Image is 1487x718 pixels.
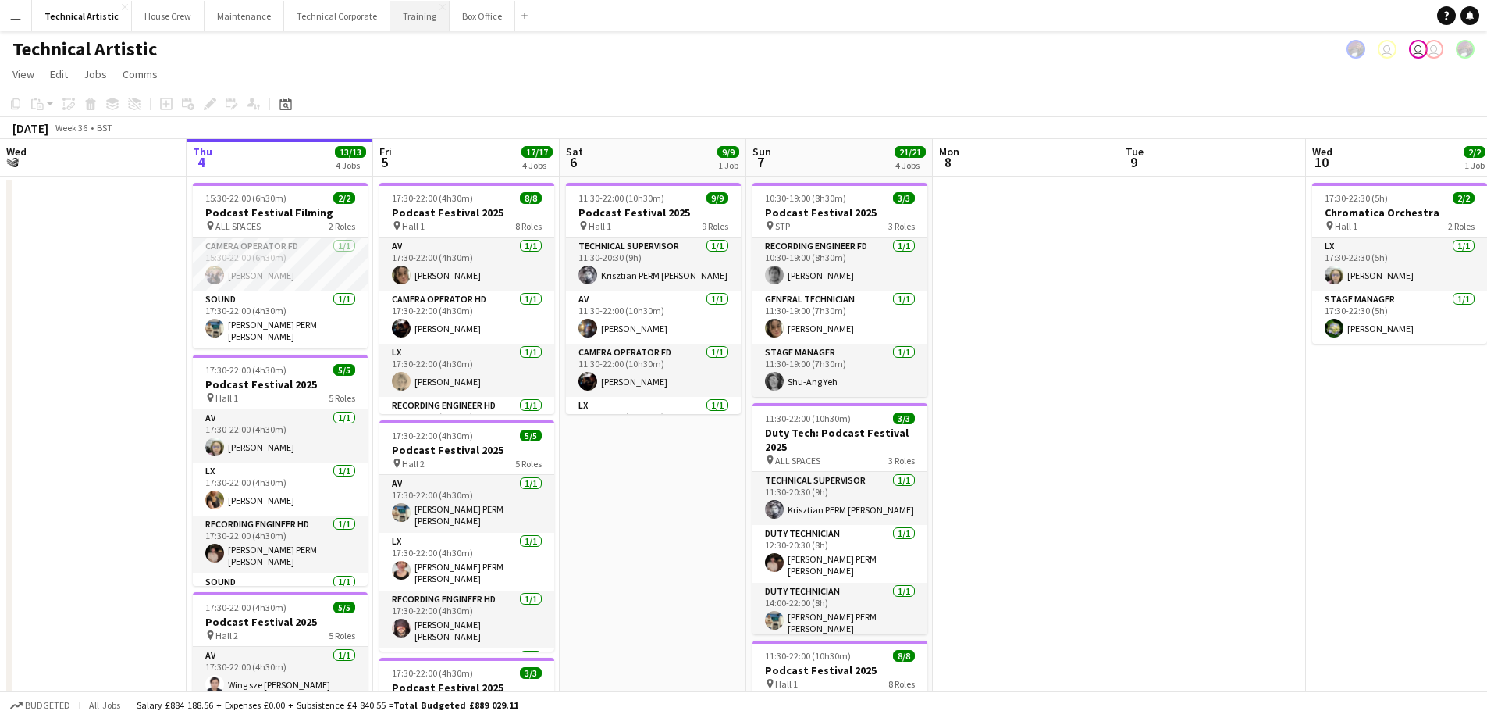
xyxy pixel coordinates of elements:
[335,146,366,158] span: 13/13
[193,205,368,220] h3: Podcast Festival Filming
[379,420,554,652] app-job-card: 17:30-22:00 (4h30m)5/5Podcast Festival 2025 Hall 25 RolesAV1/117:30-22:00 (4h30m)[PERSON_NAME] PE...
[566,397,741,450] app-card-role: LX1/111:30-22:00 (10h30m)
[379,145,392,159] span: Fri
[193,238,368,291] app-card-role: Camera Operator FD1/115:30-22:00 (6h30m)[PERSON_NAME]
[1312,238,1487,291] app-card-role: LX1/117:30-22:30 (5h)[PERSON_NAME]
[566,183,741,414] app-job-card: 11:30-22:00 (10h30m)9/9Podcast Festival 2025 Hall 19 RolesTechnical Supervisor1/111:30-20:30 (9h)...
[515,220,542,232] span: 8 Roles
[193,516,368,573] app-card-role: Recording Engineer HD1/117:30-22:00 (4h30m)[PERSON_NAME] PERM [PERSON_NAME]
[86,699,123,711] span: All jobs
[450,1,515,31] button: Box Office
[702,220,728,232] span: 9 Roles
[379,205,554,220] h3: Podcast Festival 2025
[379,397,554,455] app-card-role: Recording Engineer HD1/117:30-22:00 (4h30m)
[215,220,261,232] span: ALL SPACES
[402,458,425,470] span: Hall 2
[1325,192,1388,204] span: 17:30-22:30 (5h)
[939,145,959,159] span: Mon
[752,291,927,344] app-card-role: General Technician1/111:30-19:00 (7h30m)[PERSON_NAME]
[895,159,925,171] div: 4 Jobs
[775,455,820,466] span: ALL SPACES
[566,291,741,344] app-card-role: AV1/111:30-22:00 (10h30m)[PERSON_NAME]
[123,67,158,81] span: Comms
[589,220,611,232] span: Hall 1
[717,146,739,158] span: 9/9
[333,602,355,613] span: 5/5
[44,64,74,84] a: Edit
[893,650,915,662] span: 8/8
[193,377,368,391] h3: Podcast Festival 2025
[116,64,164,84] a: Comms
[752,205,927,220] h3: Podcast Festival 2025
[390,1,450,31] button: Training
[333,364,355,376] span: 5/5
[937,153,959,171] span: 8
[336,159,365,171] div: 4 Jobs
[566,344,741,397] app-card-role: Camera Operator FD1/111:30-22:00 (10h30m)[PERSON_NAME]
[888,220,915,232] span: 3 Roles
[97,122,112,134] div: BST
[1335,220,1357,232] span: Hall 1
[566,205,741,220] h3: Podcast Festival 2025
[379,533,554,591] app-card-role: LX1/117:30-22:00 (4h30m)[PERSON_NAME] PERM [PERSON_NAME]
[193,463,368,516] app-card-role: LX1/117:30-22:00 (4h30m)[PERSON_NAME]
[1453,192,1475,204] span: 2/2
[193,647,368,700] app-card-role: AV1/117:30-22:00 (4h30m)Wing sze [PERSON_NAME]
[190,153,212,171] span: 4
[775,220,790,232] span: STP
[50,67,68,81] span: Edit
[392,192,473,204] span: 17:30-22:00 (4h30m)
[379,291,554,344] app-card-role: Camera Operator HD1/117:30-22:00 (4h30m)[PERSON_NAME]
[393,699,518,711] span: Total Budgeted £889 029.11
[137,699,518,711] div: Salary £884 188.56 + Expenses £0.00 + Subsistence £4 840.55 =
[775,678,798,690] span: Hall 1
[752,183,927,397] app-job-card: 10:30-19:00 (8h30m)3/3Podcast Festival 2025 STP3 RolesRecording Engineer FD1/110:30-19:00 (8h30m)...
[132,1,205,31] button: House Crew
[578,192,664,204] span: 11:30-22:00 (10h30m)
[32,1,132,31] button: Technical Artistic
[893,192,915,204] span: 3/3
[12,67,34,81] span: View
[1464,159,1485,171] div: 1 Job
[750,153,771,171] span: 7
[1126,145,1144,159] span: Tue
[329,630,355,641] span: 5 Roles
[752,472,927,525] app-card-role: Technical Supervisor1/111:30-20:30 (9h)Krisztian PERM [PERSON_NAME]
[752,663,927,677] h3: Podcast Festival 2025
[379,475,554,533] app-card-role: AV1/117:30-22:00 (4h30m)[PERSON_NAME] PERM [PERSON_NAME]
[193,183,368,348] app-job-card: 15:30-22:00 (6h30m)2/2Podcast Festival Filming ALL SPACES2 RolesCamera Operator FD1/115:30-22:00 ...
[1310,153,1332,171] span: 10
[706,192,728,204] span: 9/9
[379,591,554,648] app-card-role: Recording Engineer HD1/117:30-22:00 (4h30m)[PERSON_NAME] [PERSON_NAME]
[888,678,915,690] span: 8 Roles
[1312,291,1487,344] app-card-role: Stage Manager1/117:30-22:30 (5h)[PERSON_NAME]
[379,183,554,414] div: 17:30-22:00 (4h30m)8/8Podcast Festival 2025 Hall 18 RolesAV1/117:30-22:00 (4h30m)[PERSON_NAME]Cam...
[25,700,70,711] span: Budgeted
[1312,183,1487,344] app-job-card: 17:30-22:30 (5h)2/2Chromatica Orchestra Hall 12 RolesLX1/117:30-22:30 (5h)[PERSON_NAME]Stage Mana...
[765,192,846,204] span: 10:30-19:00 (8h30m)
[205,1,284,31] button: Maintenance
[1448,220,1475,232] span: 2 Roles
[193,615,368,629] h3: Podcast Festival 2025
[205,602,286,613] span: 17:30-22:00 (4h30m)
[379,238,554,291] app-card-role: AV1/117:30-22:00 (4h30m)[PERSON_NAME]
[215,630,238,641] span: Hall 2
[888,455,915,466] span: 3 Roles
[752,145,771,159] span: Sun
[205,192,286,204] span: 15:30-22:00 (6h30m)
[752,426,927,454] h3: Duty Tech: Podcast Festival 2025
[215,392,238,404] span: Hall 1
[1312,205,1487,220] h3: Chromatica Orchestra
[1378,40,1396,59] app-user-avatar: Abby Hubbard
[1456,40,1475,59] app-user-avatar: Zubair PERM Dhalla
[566,145,583,159] span: Sat
[4,153,27,171] span: 3
[895,146,926,158] span: 21/21
[752,583,927,641] app-card-role: Duty Technician1/114:00-22:00 (8h)[PERSON_NAME] PERM [PERSON_NAME]
[402,220,425,232] span: Hall 1
[752,403,927,634] div: 11:30-22:00 (10h30m)3/3Duty Tech: Podcast Festival 2025 ALL SPACES3 RolesTechnical Supervisor1/11...
[6,145,27,159] span: Wed
[1312,145,1332,159] span: Wed
[564,153,583,171] span: 6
